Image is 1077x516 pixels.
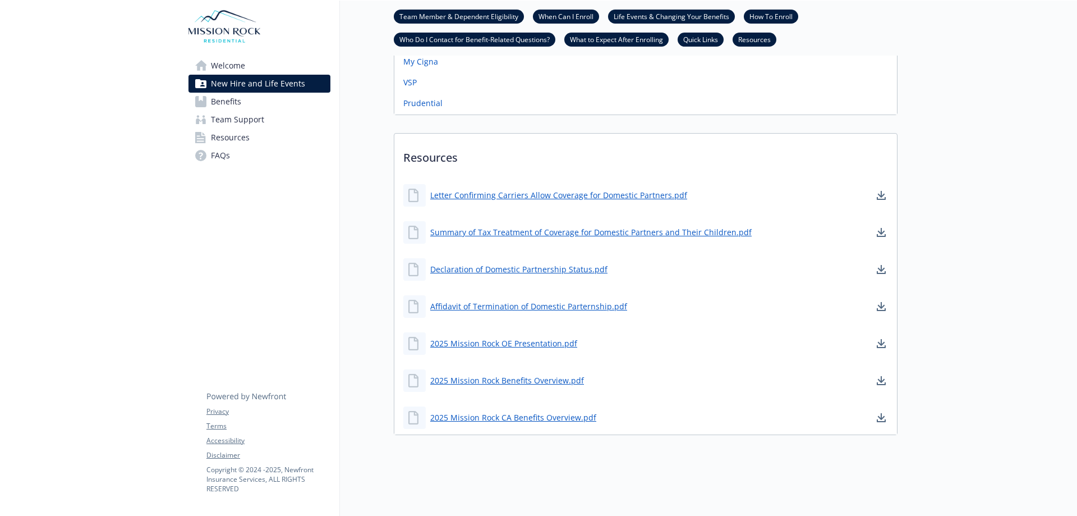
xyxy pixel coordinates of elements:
a: Disclaimer [206,450,330,460]
a: Declaration of Domestic Partnership Status.pdf [430,263,607,275]
a: Quick Links [678,34,724,44]
a: What to Expect After Enrolling [564,34,669,44]
a: Welcome [188,57,330,75]
a: Terms [206,421,330,431]
a: Team Support [188,111,330,129]
a: Accessibility [206,436,330,446]
a: download document [875,189,888,202]
a: New Hire and Life Events [188,75,330,93]
a: Resources [188,129,330,147]
a: 2025 Mission Rock CA Benefits Overview.pdf [430,412,596,423]
a: download document [875,300,888,313]
a: download document [875,263,888,276]
a: My Cigna [403,56,438,67]
span: Team Support [211,111,264,129]
p: Resources [394,134,897,175]
a: Prudential [403,97,443,109]
a: download document [875,374,888,387]
a: How To Enroll [744,11,798,21]
span: New Hire and Life Events [211,75,305,93]
span: Resources [211,129,250,147]
a: Resources [733,34,776,44]
a: 2025 Mission Rock Benefits Overview.pdf [430,375,584,386]
a: 2025 Mission Rock OE Presentation.pdf [430,337,577,349]
a: download document [875,226,888,239]
a: Privacy [206,407,330,417]
a: Affidavit of Termination of Domestic Parternship.pdf [430,300,627,312]
a: download document [875,337,888,350]
span: FAQs [211,147,230,165]
a: When Can I Enroll [533,11,599,21]
span: Welcome [211,57,245,75]
a: Who Do I Contact for Benefit-Related Questions? [394,34,555,44]
a: download document [875,411,888,424]
a: FAQs [188,147,330,165]
a: Summary of Tax Treatment of Coverage for Domestic Partners and Their Children.pdf [430,226,752,238]
a: Life Events & Changing Your Benefits [608,11,735,21]
a: VSP [403,76,417,88]
span: Benefits [211,93,241,111]
p: Copyright © 2024 - 2025 , Newfront Insurance Services, ALL RIGHTS RESERVED [206,465,330,494]
a: Letter Confirming Carriers Allow Coverage for Domestic Partners.pdf [430,189,687,201]
a: Team Member & Dependent Eligibility [394,11,524,21]
a: Benefits [188,93,330,111]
